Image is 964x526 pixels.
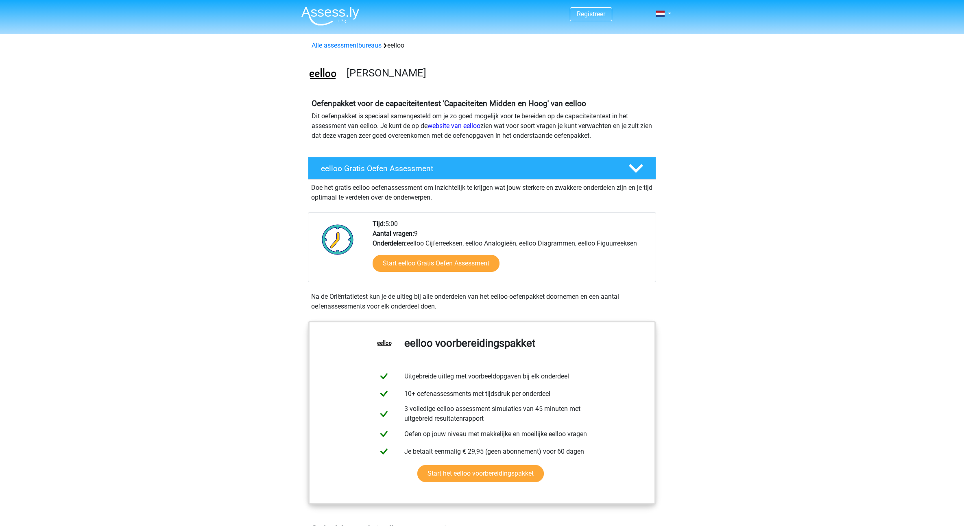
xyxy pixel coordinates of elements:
[366,219,655,282] div: 5:00 9 eelloo Cijferreeksen, eelloo Analogieën, eelloo Diagrammen, eelloo Figuurreeksen
[308,180,656,202] div: Doe het gratis eelloo oefenassessment om inzichtelijk te krijgen wat jouw sterkere en zwakkere on...
[373,255,499,272] a: Start eelloo Gratis Oefen Assessment
[427,122,480,130] a: website van eelloo
[312,99,586,108] b: Oefenpakket voor de capaciteitentest 'Capaciteiten Midden en Hoog' van eelloo
[308,292,656,311] div: Na de Oriëntatietest kun je de uitleg bij alle onderdelen van het eelloo-oefenpakket doornemen en...
[347,67,650,79] h3: [PERSON_NAME]
[577,10,605,18] a: Registreer
[321,164,615,173] h4: eelloo Gratis Oefen Assessment
[317,219,358,260] img: Klok
[305,157,659,180] a: eelloo Gratis Oefen Assessment
[308,60,337,89] img: eelloo.png
[308,41,656,50] div: eelloo
[417,465,544,482] a: Start het eelloo voorbereidingspakket
[312,111,652,141] p: Dit oefenpakket is speciaal samengesteld om je zo goed mogelijk voor te bereiden op de capaciteit...
[373,220,385,228] b: Tijd:
[373,239,407,247] b: Onderdelen:
[301,7,359,26] img: Assessly
[312,41,382,49] a: Alle assessmentbureaus
[373,230,414,237] b: Aantal vragen:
